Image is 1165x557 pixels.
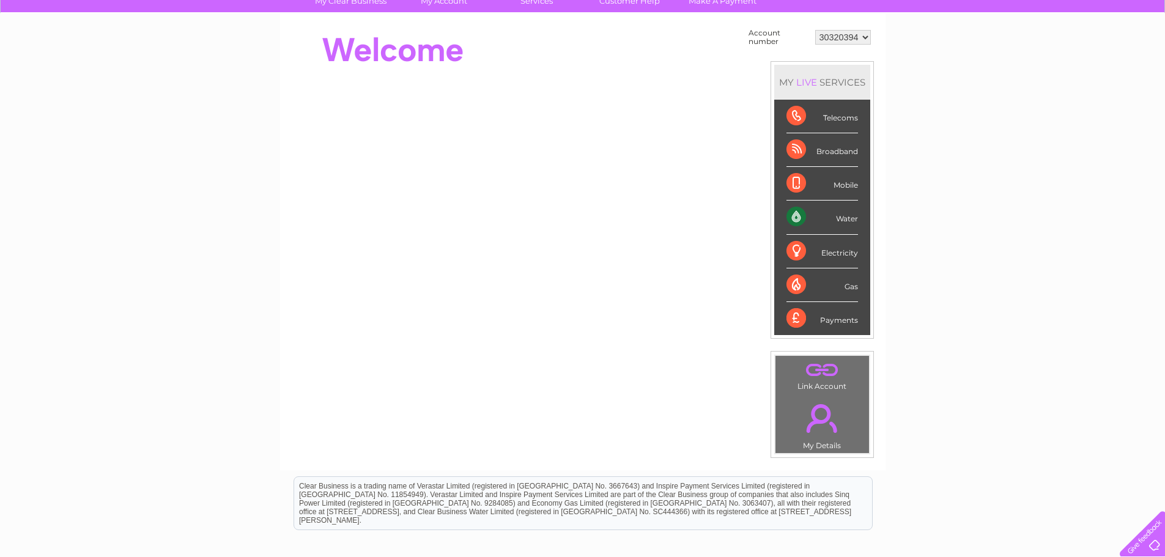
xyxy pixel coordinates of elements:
[786,302,858,335] div: Payments
[41,32,103,69] img: logo.png
[1125,52,1153,61] a: Log out
[775,355,870,394] td: Link Account
[786,100,858,133] div: Telecoms
[774,65,870,100] div: MY SERVICES
[980,52,1007,61] a: Energy
[775,394,870,454] td: My Details
[779,397,866,440] a: .
[786,133,858,167] div: Broadband
[786,201,858,234] div: Water
[794,76,819,88] div: LIVE
[786,235,858,268] div: Electricity
[934,6,1019,21] a: 0333 014 3131
[1084,52,1114,61] a: Contact
[1059,52,1076,61] a: Blog
[294,7,872,59] div: Clear Business is a trading name of Verastar Limited (registered in [GEOGRAPHIC_DATA] No. 3667643...
[1015,52,1051,61] a: Telecoms
[779,359,866,380] a: .
[786,167,858,201] div: Mobile
[745,26,812,49] td: Account number
[950,52,973,61] a: Water
[786,268,858,302] div: Gas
